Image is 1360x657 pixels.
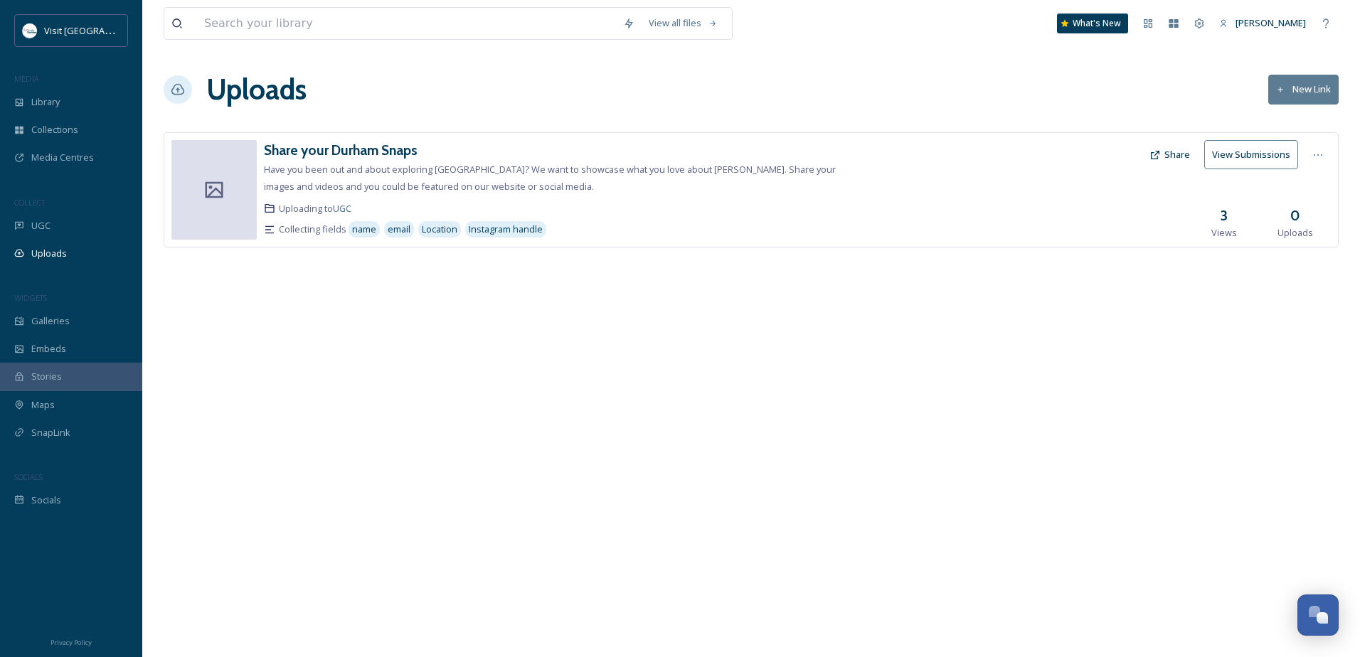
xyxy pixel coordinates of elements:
span: Embeds [31,342,66,356]
a: Share your Durham Snaps [264,140,418,161]
button: View Submissions [1204,140,1298,169]
span: Views [1211,226,1237,240]
span: Location [422,223,457,236]
a: View all files [642,9,725,37]
span: Stories [31,370,62,383]
span: Have you been out and about exploring [GEOGRAPHIC_DATA]? We want to showcase what you love about ... [264,163,836,193]
h3: 3 [1221,205,1228,226]
span: Maps [31,398,55,412]
span: Media Centres [31,151,94,164]
span: SnapLink [31,426,70,439]
button: New Link [1268,75,1339,104]
span: Collections [31,123,78,137]
img: 1680077135441.jpeg [23,23,37,38]
span: name [352,223,376,236]
span: Uploads [31,247,67,260]
input: Search your library [197,8,616,39]
a: What's New [1057,14,1128,33]
span: email [388,223,410,236]
span: Galleries [31,314,70,328]
button: Open Chat [1297,594,1339,636]
span: Uploads [1277,226,1313,240]
span: Uploading to [279,202,351,215]
span: MEDIA [14,73,39,84]
h3: Share your Durham Snaps [264,141,418,159]
span: Instagram handle [469,223,543,236]
span: UGC [31,219,51,233]
h3: 0 [1290,205,1300,226]
span: WIDGETS [14,292,47,303]
span: Socials [31,493,61,507]
span: Collecting fields [279,223,346,236]
span: COLLECT [14,197,45,208]
span: Privacy Policy [51,638,92,647]
a: Privacy Policy [51,633,92,650]
a: Uploads [206,68,307,111]
a: UGC [333,202,351,215]
span: SOCIALS [14,471,43,482]
span: Library [31,95,60,109]
a: View Submissions [1204,140,1305,169]
button: Share [1142,141,1197,169]
span: [PERSON_NAME] [1236,16,1306,29]
span: Visit [GEOGRAPHIC_DATA] [44,23,154,37]
a: [PERSON_NAME] [1212,9,1313,37]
